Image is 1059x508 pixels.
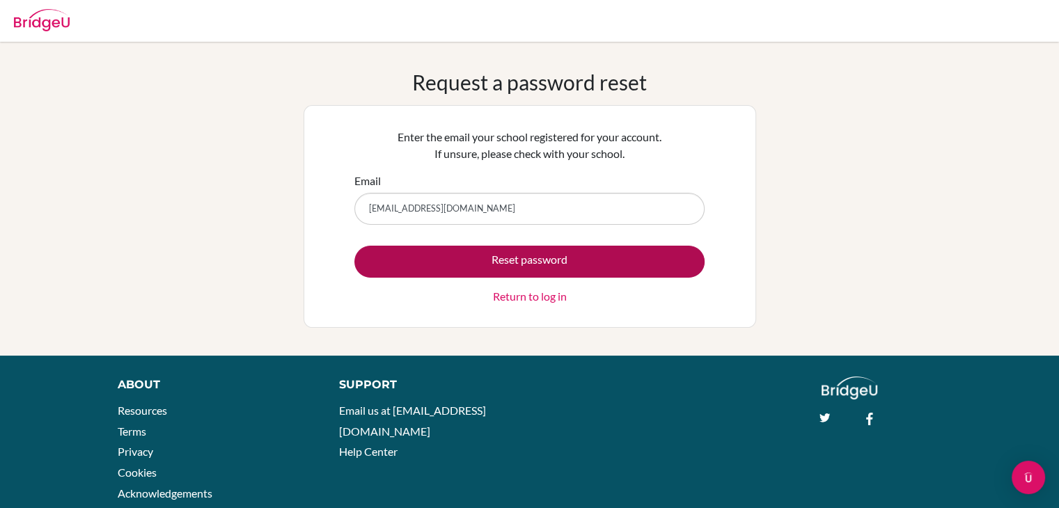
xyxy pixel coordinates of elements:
a: Cookies [118,466,157,479]
div: Support [339,376,515,393]
a: Email us at [EMAIL_ADDRESS][DOMAIN_NAME] [339,404,486,438]
a: Terms [118,424,146,438]
img: Bridge-U [14,9,70,31]
div: About [118,376,308,393]
h1: Request a password reset [412,70,647,95]
a: Resources [118,404,167,417]
a: Acknowledgements [118,486,212,500]
a: Return to log in [493,288,567,305]
div: Open Intercom Messenger [1012,461,1045,494]
img: logo_white@2x-f4f0deed5e89b7ecb1c2cc34c3e3d731f90f0f143d5ea2071677605dd97b5244.png [822,376,878,399]
a: Help Center [339,445,398,458]
a: Privacy [118,445,153,458]
p: Enter the email your school registered for your account. If unsure, please check with your school. [354,129,705,162]
button: Reset password [354,246,705,278]
label: Email [354,173,381,189]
